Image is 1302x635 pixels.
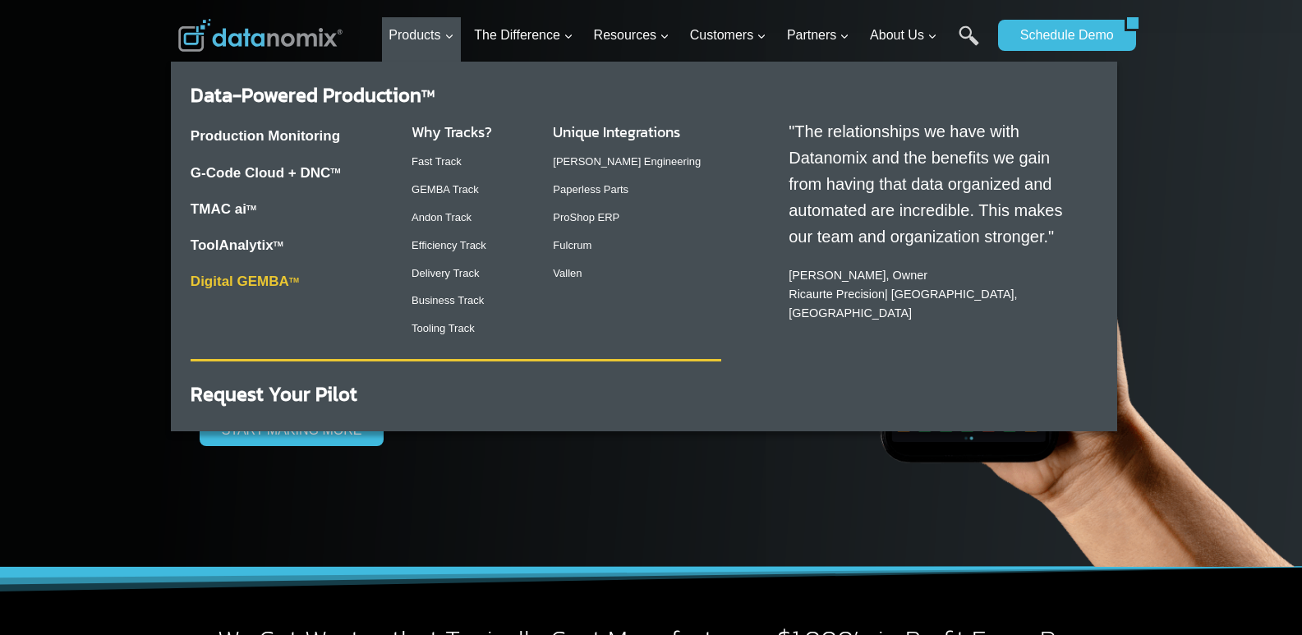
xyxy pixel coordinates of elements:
a: Fulcrum [553,239,591,251]
a: Data-Powered ProductionTM [191,81,435,109]
a: Tooling Track [412,322,475,334]
p: "The relationships we have with Datanomix and the benefits we gain from having that data organize... [789,118,1081,250]
span: Products [389,25,453,46]
a: ToolAnalytix [191,237,274,253]
nav: Primary Navigation [382,9,990,62]
a: Search [959,25,979,62]
span: Resources [594,25,669,46]
a: Fast Track [412,155,462,168]
a: Why Tracks? [412,121,492,143]
a: TM [274,240,283,248]
a: [PERSON_NAME] Engineering [553,155,701,168]
span: Customers [690,25,766,46]
a: Business Track [412,294,484,306]
a: Vallen [553,267,582,279]
a: Request Your Pilot [191,380,357,408]
a: G-Code Cloud + DNCTM [191,165,341,181]
a: Efficiency Track [412,239,486,251]
span: About Us [870,25,937,46]
a: TMAC aiTM [191,201,256,217]
span: The Difference [474,25,573,46]
sup: TM [246,204,256,212]
a: Paperless Parts [553,183,628,196]
a: Production Monitoring [191,128,340,144]
h3: Unique Integrations [553,121,721,143]
p: [PERSON_NAME], Owner | [GEOGRAPHIC_DATA], [GEOGRAPHIC_DATA] [789,266,1081,323]
span: Partners [787,25,849,46]
img: Datanomix [178,19,343,52]
sup: TM [330,167,340,175]
sup: TM [421,86,435,101]
a: Digital GEMBATM [191,274,299,289]
a: Delivery Track [412,267,479,279]
a: Schedule Demo [998,20,1125,51]
a: ProShop ERP [553,211,619,223]
iframe: Popup CTA [8,319,272,627]
sup: TM [289,276,299,284]
a: Ricaurte Precision [789,288,885,301]
a: GEMBA Track [412,183,479,196]
a: Andon Track [412,211,472,223]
